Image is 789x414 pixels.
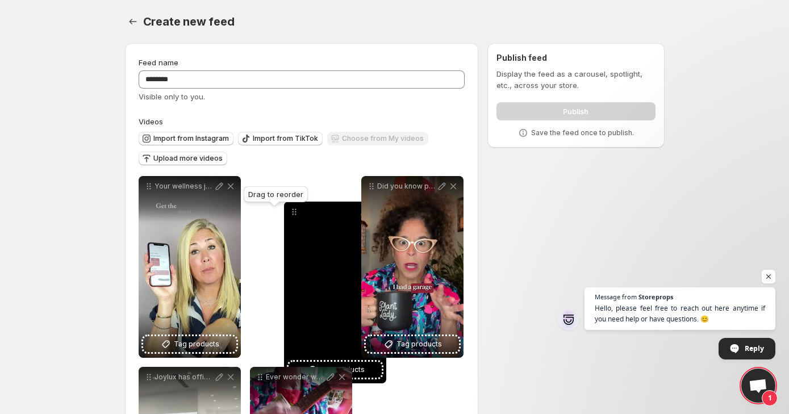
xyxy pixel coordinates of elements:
span: Upload more videos [153,154,223,163]
span: Tag products [319,364,365,375]
span: Tag products [396,338,442,350]
span: Hello, please feel free to reach out here anytime if you need help or have questions. 😊 [595,303,765,324]
h2: Publish feed [496,52,655,64]
span: Import from Instagram [153,134,229,143]
span: Import from TikTok [253,134,318,143]
span: Create new feed [143,15,235,28]
span: Reply [745,338,764,358]
button: Import from Instagram [139,132,233,145]
span: Videos [139,117,163,126]
div: Your wellness journey deserves more than guesswork The Joylux App gives you real tools to take co... [139,176,241,358]
div: Did you know perimenopause can sometimes start even before 30 There are many cases where women ar... [361,176,464,358]
span: 1 [762,390,778,406]
button: Tag products [366,336,459,352]
span: Message from [595,294,637,300]
span: Tag products [174,338,219,350]
button: Settings [125,14,141,30]
span: Feed name [139,58,178,67]
button: Import from TikTok [238,132,323,145]
p: Did you know perimenopause can sometimes start even before 30 There are many cases where women ar... [377,182,436,191]
p: Your wellness journey deserves more than guesswork The Joylux App gives you real tools to take co... [155,182,214,191]
p: Joylux has officially landed at Ulta Beautyand Halles spinning with excitement Think care for dow... [155,373,214,382]
span: Visible only to you. [139,92,205,101]
p: Ever wonder why some lubricants leave you feeling irritated dry or just off The answer might be o... [266,373,325,382]
p: Display the feed as a carousel, spotlight, etc., across your store. [496,68,655,91]
button: Upload more videos [139,152,227,165]
a: Open chat [741,369,775,403]
span: Storeprops [638,294,673,300]
p: Save the feed once to publish. [531,128,634,137]
button: Tag products [289,362,382,378]
div: Tag products [284,202,386,383]
button: Tag products [143,336,236,352]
